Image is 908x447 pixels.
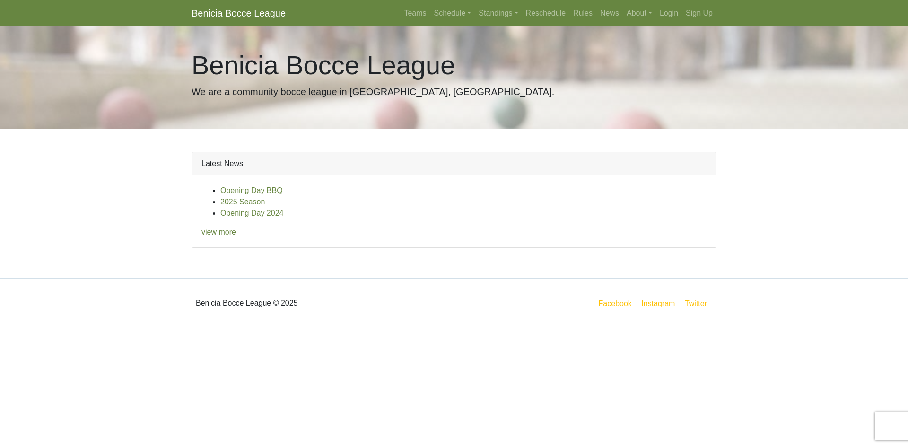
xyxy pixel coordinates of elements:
[220,186,283,194] a: Opening Day BBQ
[682,4,716,23] a: Sign Up
[623,4,656,23] a: About
[192,49,716,81] h1: Benicia Bocce League
[192,4,286,23] a: Benicia Bocce League
[639,298,677,309] a: Instagram
[220,209,283,217] a: Opening Day 2024
[220,198,265,206] a: 2025 Season
[430,4,475,23] a: Schedule
[596,4,623,23] a: News
[400,4,430,23] a: Teams
[192,152,716,175] div: Latest News
[597,298,634,309] a: Facebook
[656,4,682,23] a: Login
[192,85,716,99] p: We are a community bocce league in [GEOGRAPHIC_DATA], [GEOGRAPHIC_DATA].
[475,4,522,23] a: Standings
[184,286,454,320] div: Benicia Bocce League © 2025
[569,4,596,23] a: Rules
[683,298,715,309] a: Twitter
[522,4,570,23] a: Reschedule
[201,228,236,236] a: view more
